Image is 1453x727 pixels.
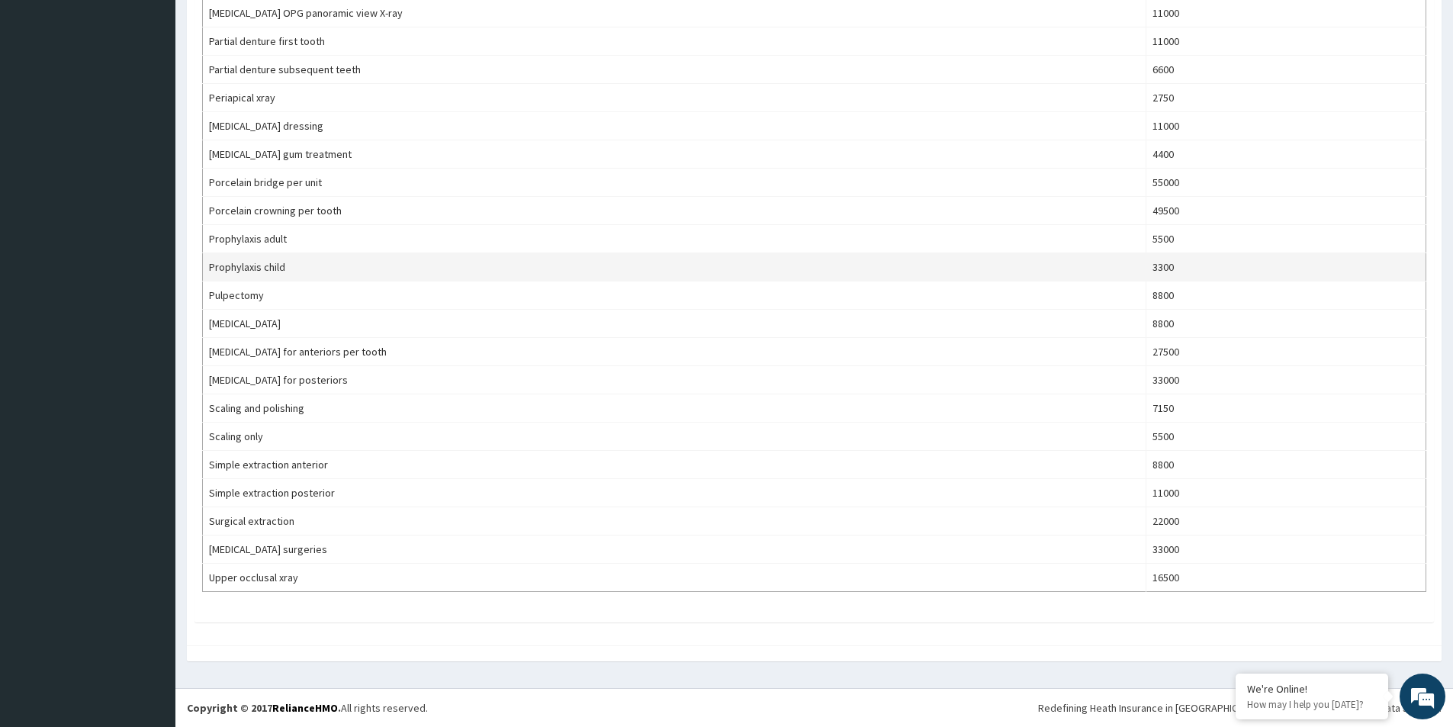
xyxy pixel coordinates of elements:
td: 33000 [1146,536,1426,564]
td: 5500 [1146,423,1426,451]
td: 11000 [1146,479,1426,507]
td: [MEDICAL_DATA] gum treatment [203,140,1146,169]
td: Scaling and polishing [203,394,1146,423]
td: 11000 [1146,27,1426,56]
p: How may I help you today? [1247,698,1377,711]
td: Scaling only [203,423,1146,451]
span: We're online! [88,192,211,346]
td: 16500 [1146,564,1426,592]
td: 27500 [1146,338,1426,366]
td: 8800 [1146,281,1426,310]
img: d_794563401_company_1708531726252_794563401 [28,76,62,114]
td: 5500 [1146,225,1426,253]
td: 49500 [1146,197,1426,225]
td: Upper occlusal xray [203,564,1146,592]
td: Prophylaxis child [203,253,1146,281]
td: [MEDICAL_DATA] for anteriors per tooth [203,338,1146,366]
td: [MEDICAL_DATA] [203,310,1146,338]
td: 55000 [1146,169,1426,197]
td: 4400 [1146,140,1426,169]
td: 2750 [1146,84,1426,112]
td: [MEDICAL_DATA] dressing [203,112,1146,140]
td: Pulpectomy [203,281,1146,310]
footer: All rights reserved. [175,688,1453,727]
td: 8800 [1146,451,1426,479]
td: 7150 [1146,394,1426,423]
a: RelianceHMO [272,701,338,715]
td: 33000 [1146,366,1426,394]
td: 6600 [1146,56,1426,84]
div: Chat with us now [79,85,256,105]
textarea: Type your message and hit 'Enter' [8,417,291,470]
td: Simple extraction anterior [203,451,1146,479]
td: Partial denture subsequent teeth [203,56,1146,84]
td: 8800 [1146,310,1426,338]
div: We're Online! [1247,682,1377,696]
td: 11000 [1146,112,1426,140]
td: Periapical xray [203,84,1146,112]
td: Prophylaxis adult [203,225,1146,253]
td: [MEDICAL_DATA] surgeries [203,536,1146,564]
td: Porcelain crowning per tooth [203,197,1146,225]
div: Minimize live chat window [250,8,287,44]
strong: Copyright © 2017 . [187,701,341,715]
td: Porcelain bridge per unit [203,169,1146,197]
td: Surgical extraction [203,507,1146,536]
td: Partial denture first tooth [203,27,1146,56]
td: 22000 [1146,507,1426,536]
td: 3300 [1146,253,1426,281]
div: Redefining Heath Insurance in [GEOGRAPHIC_DATA] using Telemedicine and Data Science! [1038,700,1442,716]
td: [MEDICAL_DATA] for posteriors [203,366,1146,394]
td: Simple extraction posterior [203,479,1146,507]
